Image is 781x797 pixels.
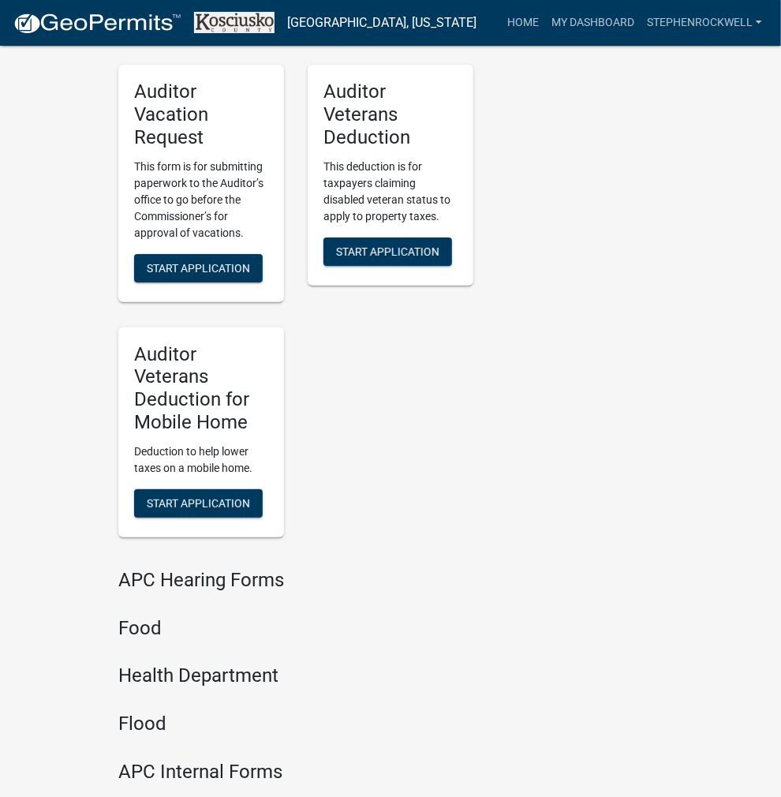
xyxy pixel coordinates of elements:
[118,761,473,784] h4: APC Internal Forms
[323,80,458,148] h5: Auditor Veterans Deduction
[134,443,268,477] p: Deduction to help lower taxes on a mobile home.
[147,496,250,509] span: Start Application
[134,159,268,241] p: This form is for submitting paperwork to the Auditor’s office to go before the Commissioner’s for...
[323,159,458,225] p: This deduction is for taxpayers claiming disabled veteran status to apply to property taxes.
[501,8,545,38] a: Home
[118,617,473,640] h4: Food
[545,8,641,38] a: My Dashboard
[134,343,268,434] h5: Auditor Veterans Deduction for Mobile Home
[118,713,473,735] h4: Flood
[118,664,473,687] h4: Health Department
[323,238,452,266] button: Start Application
[194,12,275,33] img: Kosciusko County, Indiana
[147,261,250,274] span: Start Application
[118,569,473,592] h4: APC Hearing Forms
[134,254,263,283] button: Start Application
[134,80,268,148] h5: Auditor Vacation Request
[134,489,263,518] button: Start Application
[287,9,476,36] a: [GEOGRAPHIC_DATA], [US_STATE]
[641,8,768,38] a: STEPHENROCKWELL
[336,245,439,257] span: Start Application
